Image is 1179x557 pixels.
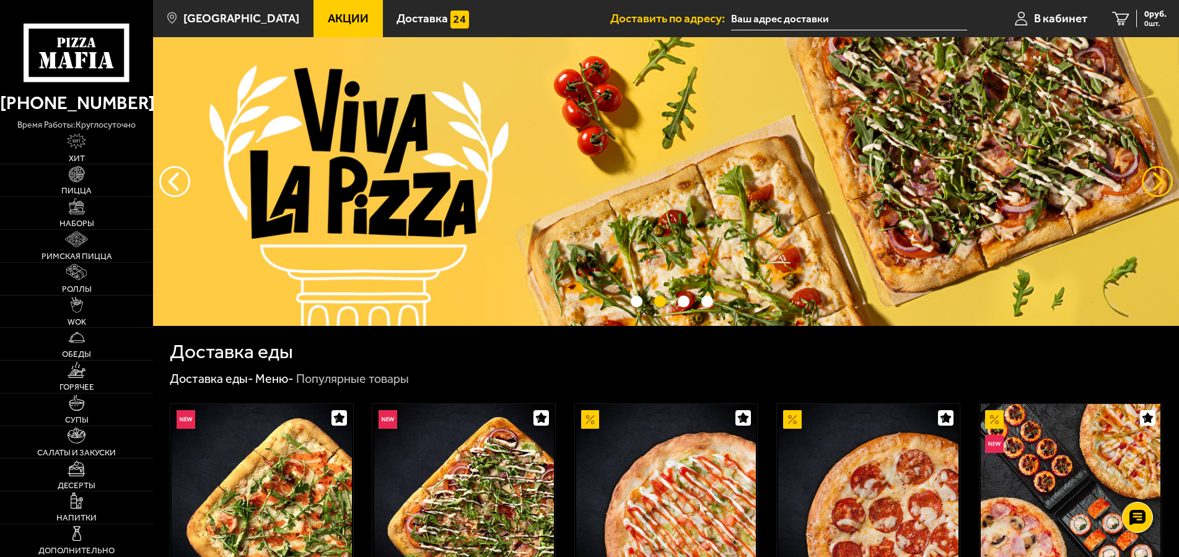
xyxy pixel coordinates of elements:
span: Роллы [62,285,92,293]
span: Салаты и закуски [37,449,116,457]
div: Популярные товары [296,371,409,387]
button: точки переключения [678,296,690,307]
span: Наборы [59,219,94,227]
button: точки переключения [654,296,666,307]
button: предыдущий [1142,166,1173,197]
button: точки переключения [631,296,642,307]
span: Доставка [397,12,448,24]
span: Обеды [62,350,91,358]
span: Супы [65,416,89,424]
img: Новинка [177,410,195,429]
span: Хит [69,154,85,162]
img: Акционный [985,410,1004,429]
span: В кабинет [1034,12,1087,24]
span: WOK [68,318,86,326]
span: Доставить по адресу: [610,12,731,24]
span: Горячее [59,383,94,391]
span: 0 шт. [1144,20,1167,27]
img: Новинка [985,435,1004,454]
span: Акции [328,12,369,24]
input: Ваш адрес доставки [731,7,967,30]
a: Доставка еды- [170,371,253,386]
span: Напитки [56,514,97,522]
span: Римская пицца [42,252,112,260]
span: 0 руб. [1144,10,1167,19]
img: 15daf4d41897b9f0e9f617042186c801.svg [450,11,469,29]
span: Дополнительно [38,546,115,555]
span: Пицца [61,186,92,195]
img: Акционный [783,410,802,429]
a: Меню- [255,371,294,386]
h1: Доставка еды [170,342,293,362]
span: Санкт-Петербург, улица Пионерстроя, 7к3 [731,7,967,30]
button: следующий [159,166,190,197]
img: Новинка [379,410,397,429]
span: [GEOGRAPHIC_DATA] [183,12,299,24]
img: Акционный [581,410,600,429]
span: Десерты [58,481,95,489]
button: точки переключения [701,296,713,307]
